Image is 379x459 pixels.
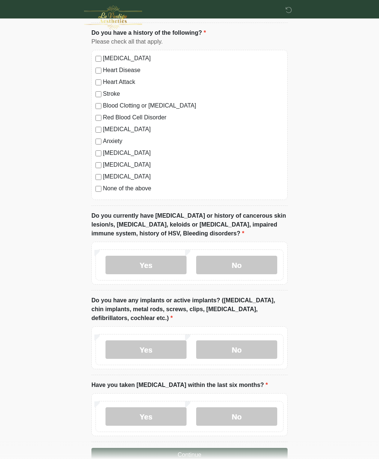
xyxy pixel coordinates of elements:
label: [MEDICAL_DATA] [103,125,284,134]
label: Heart Attack [103,78,284,86]
label: Anxiety [103,137,284,146]
label: Have you taken [MEDICAL_DATA] within the last six months? [91,381,268,390]
input: Stroke [95,91,101,97]
input: Heart Attack [95,79,101,85]
label: No [196,340,277,359]
label: No [196,256,277,274]
label: Yes [105,407,187,426]
input: [MEDICAL_DATA] [95,56,101,62]
label: Heart Disease [103,66,284,75]
img: Le Vestige Aesthetics Logo [84,6,142,30]
input: Anxiety [95,139,101,144]
label: [MEDICAL_DATA] [103,160,284,169]
label: [MEDICAL_DATA] [103,149,284,157]
input: Heart Disease [95,68,101,74]
input: [MEDICAL_DATA] [95,150,101,156]
div: Please check all that apply. [91,37,288,46]
input: [MEDICAL_DATA] [95,127,101,133]
input: [MEDICAL_DATA] [95,162,101,168]
label: Yes [105,256,187,274]
label: Yes [105,340,187,359]
label: Blood Clotting or [MEDICAL_DATA] [103,101,284,110]
input: Red Blood Cell Disorder [95,115,101,121]
input: [MEDICAL_DATA] [95,174,101,180]
label: Red Blood Cell Disorder [103,113,284,122]
label: Do you currently have [MEDICAL_DATA] or history of cancerous skin lesion/s, [MEDICAL_DATA], keloi... [91,211,288,238]
label: None of the above [103,184,284,193]
label: Stroke [103,89,284,98]
input: None of the above [95,186,101,192]
input: Blood Clotting or [MEDICAL_DATA] [95,103,101,109]
label: Do you have any implants or active implants? ([MEDICAL_DATA], chin implants, metal rods, screws, ... [91,296,288,323]
label: [MEDICAL_DATA] [103,172,284,181]
label: [MEDICAL_DATA] [103,54,284,63]
label: No [196,407,277,426]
